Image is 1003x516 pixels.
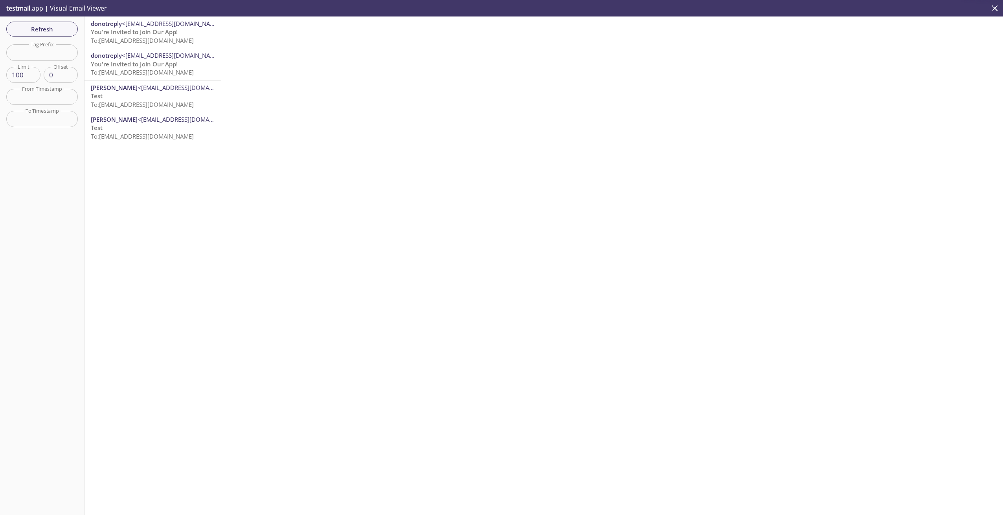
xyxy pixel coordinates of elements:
[91,115,138,123] span: [PERSON_NAME]
[91,68,194,76] span: To: [EMAIL_ADDRESS][DOMAIN_NAME]
[122,51,224,59] span: <[EMAIL_ADDRESS][DOMAIN_NAME]>
[138,115,239,123] span: <[EMAIL_ADDRESS][DOMAIN_NAME]>
[91,84,138,91] span: [PERSON_NAME]
[91,124,103,132] span: Test
[138,84,239,91] span: <[EMAIL_ADDRESS][DOMAIN_NAME]>
[91,28,178,36] span: You're Invited to Join Our App!
[6,22,78,37] button: Refresh
[91,37,194,44] span: To: [EMAIL_ADDRESS][DOMAIN_NAME]
[85,16,221,144] nav: emails
[85,81,221,112] div: [PERSON_NAME]<[EMAIL_ADDRESS][DOMAIN_NAME]>TestTo:[EMAIL_ADDRESS][DOMAIN_NAME]
[91,92,103,100] span: Test
[85,112,221,144] div: [PERSON_NAME]<[EMAIL_ADDRESS][DOMAIN_NAME]>TestTo:[EMAIL_ADDRESS][DOMAIN_NAME]
[13,24,72,34] span: Refresh
[91,60,178,68] span: You're Invited to Join Our App!
[6,4,30,13] span: testmail
[91,51,122,59] span: donotreply
[91,101,194,108] span: To: [EMAIL_ADDRESS][DOMAIN_NAME]
[91,132,194,140] span: To: [EMAIL_ADDRESS][DOMAIN_NAME]
[85,16,221,48] div: donotreply<[EMAIL_ADDRESS][DOMAIN_NAME]>You're Invited to Join Our App!To:[EMAIL_ADDRESS][DOMAIN_...
[122,20,224,27] span: <[EMAIL_ADDRESS][DOMAIN_NAME]>
[91,20,122,27] span: donotreply
[85,48,221,80] div: donotreply<[EMAIL_ADDRESS][DOMAIN_NAME]>You're Invited to Join Our App!To:[EMAIL_ADDRESS][DOMAIN_...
